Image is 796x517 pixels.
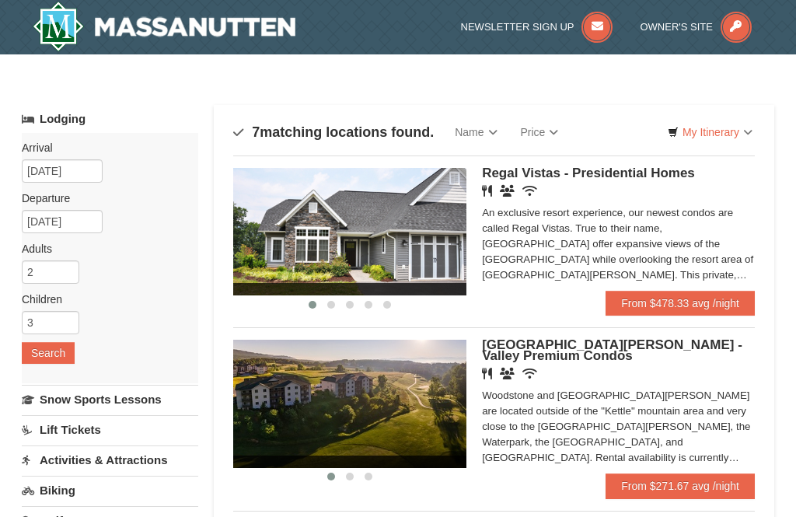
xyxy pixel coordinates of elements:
a: Activities & Attractions [22,445,198,474]
label: Departure [22,190,187,206]
label: Adults [22,241,187,257]
span: 7 [252,124,260,140]
a: Newsletter Sign Up [461,21,613,33]
i: Banquet Facilities [500,185,515,197]
a: Name [443,117,508,148]
span: [GEOGRAPHIC_DATA][PERSON_NAME] - Valley Premium Condos [482,337,742,363]
i: Wireless Internet (free) [522,185,537,197]
a: My Itinerary [658,121,763,144]
div: An exclusive resort experience, our newest condos are called Regal Vistas. True to their name, [G... [482,205,755,283]
span: Owner's Site [640,21,713,33]
button: Search [22,342,75,364]
a: From $478.33 avg /night [606,291,755,316]
i: Restaurant [482,368,492,379]
i: Restaurant [482,185,492,197]
span: Newsletter Sign Up [461,21,574,33]
a: Biking [22,476,198,505]
i: Wireless Internet (free) [522,368,537,379]
a: Snow Sports Lessons [22,385,198,414]
div: Woodstone and [GEOGRAPHIC_DATA][PERSON_NAME] are located outside of the "Kettle" mountain area an... [482,388,755,466]
h4: matching locations found. [233,124,434,140]
i: Banquet Facilities [500,368,515,379]
a: Lift Tickets [22,415,198,444]
label: Arrival [22,140,187,155]
span: Regal Vistas - Presidential Homes [482,166,695,180]
a: Lodging [22,105,198,133]
label: Children [22,292,187,307]
a: Owner's Site [640,21,752,33]
a: Massanutten Resort [33,2,295,51]
a: From $271.67 avg /night [606,473,755,498]
a: Price [509,117,571,148]
img: Massanutten Resort Logo [33,2,295,51]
